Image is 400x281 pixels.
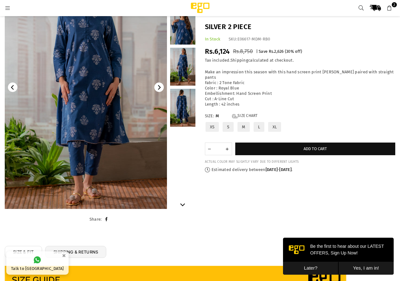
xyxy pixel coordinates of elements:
[253,121,265,132] label: L
[392,2,397,7] span: 2
[235,143,396,155] button: Add to cart
[384,2,395,14] a: 2
[205,167,396,173] p: Estimated delivery between - .
[268,121,282,132] label: XL
[45,246,107,258] a: SHIPPING & RETURNS
[304,146,327,151] span: Add to cart
[205,160,396,164] div: ACTUAL COLOR MAY SLIGHTLY VARY DUE TO DIFFERENT LIGHTS
[89,217,102,222] span: Share:
[5,246,42,258] a: SIZE & FIT
[222,121,234,132] label: S
[355,2,367,14] a: Search
[232,113,258,119] a: Size Chart
[237,121,250,132] label: M
[286,49,291,54] span: 30
[285,49,302,54] span: ( % off)
[205,143,232,155] quantity-input: Quantity
[283,238,394,275] iframe: webpush-onsite
[205,37,221,41] span: In Stock
[205,58,396,63] div: Tax included. calculated at checkout.
[237,37,270,41] span: E06617-MDM-RB0
[259,49,268,54] span: Save
[2,5,13,10] a: Menu
[8,82,17,92] button: Previous
[279,167,292,172] time: [DATE]
[205,22,396,32] h1: Silver 2 piece
[178,199,188,209] button: Next
[256,49,258,54] span: |
[205,113,396,119] label: Size:
[233,48,253,55] span: Rs.8,750
[266,167,278,172] time: [DATE]
[154,82,164,92] button: Next
[216,113,228,119] span: M
[205,121,220,132] label: XS
[173,2,227,14] img: Ego
[205,70,396,107] div: Make an impression this season with this hand screen print [PERSON_NAME] paired with straight pan...
[269,49,284,54] span: Rs.2,626
[229,37,270,42] div: SKU:
[205,47,230,56] span: Rs.6,124
[60,250,68,261] button: ×
[6,251,69,275] a: Talk to [GEOGRAPHIC_DATA]
[231,58,248,63] a: Shipping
